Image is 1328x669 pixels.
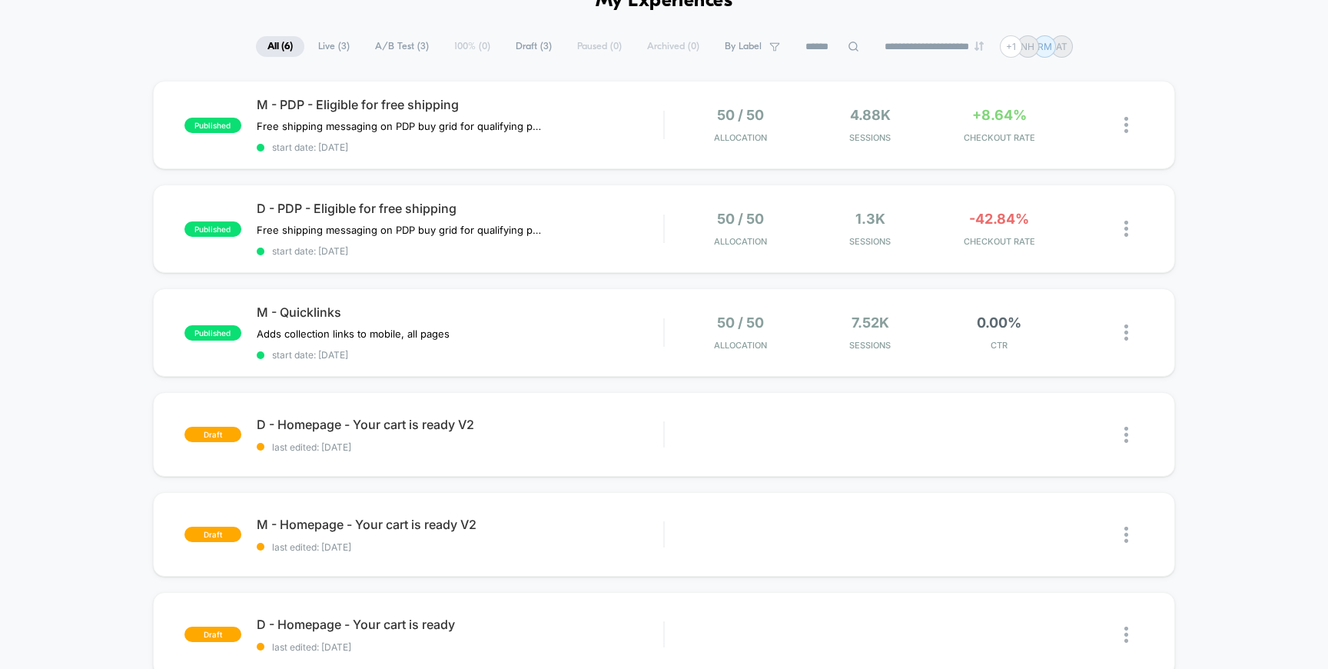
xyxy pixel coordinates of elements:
[257,245,664,257] span: start date: [DATE]
[496,353,536,370] div: Duration
[8,349,32,374] button: Play, NEW DEMO 2025-VEED.mp4
[714,340,767,351] span: Allocation
[809,340,931,351] span: Sessions
[364,36,440,57] span: A/B Test ( 3 )
[714,236,767,247] span: Allocation
[725,41,762,52] span: By Label
[257,224,542,236] span: Free shipping messaging on PDP buy grid for qualifying products﻿ - Desktop
[717,107,764,123] span: 50 / 50
[1124,117,1128,133] img: close
[257,141,664,153] span: start date: [DATE]
[969,211,1029,227] span: -42.84%
[1037,41,1052,52] p: RM
[458,353,493,370] div: Current time
[1021,41,1034,52] p: NH
[1056,41,1067,52] p: AT
[257,441,664,453] span: last edited: [DATE]
[257,349,664,361] span: start date: [DATE]
[938,236,1060,247] span: CHECKOUT RATE
[257,417,664,432] span: D - Homepage - Your cart is ready V2
[714,132,767,143] span: Allocation
[257,641,664,653] span: last edited: [DATE]
[184,627,241,642] span: draft
[809,132,931,143] span: Sessions
[257,120,542,132] span: Free shipping messaging on PDP buy grid for qualifying products﻿ - Mobile
[257,201,664,216] span: D - PDP - Eligible for free shipping
[566,354,613,369] input: Volume
[977,315,1021,331] span: 0.00%
[855,211,885,227] span: 1.3k
[1124,627,1128,643] img: close
[257,617,664,632] span: D - Homepage - Your cart is ready
[1124,427,1128,443] img: close
[717,315,764,331] span: 50 / 50
[1124,221,1128,237] img: close
[717,211,764,227] span: 50 / 50
[307,36,361,57] span: Live ( 3 )
[256,36,304,57] span: All ( 6 )
[257,328,450,340] span: Adds collection links to mobile, all pages
[972,107,1027,123] span: +8.64%
[938,340,1060,351] span: CTR
[1124,527,1128,543] img: close
[257,517,664,532] span: M - Homepage - Your cart is ready V2
[320,172,357,209] button: Play, NEW DEMO 2025-VEED.mp4
[852,315,889,331] span: 7.52k
[504,36,563,57] span: Draft ( 3 )
[12,328,669,343] input: Seek
[938,132,1060,143] span: CHECKOUT RATE
[184,427,241,442] span: draft
[850,107,891,123] span: 4.88k
[257,97,664,112] span: M - PDP - Eligible for free shipping
[974,42,984,51] img: end
[257,541,664,553] span: last edited: [DATE]
[1124,325,1128,341] img: close
[1000,35,1022,58] div: + 1
[184,325,241,341] span: published
[184,221,241,237] span: published
[257,305,664,320] span: M - Quicklinks
[184,527,241,542] span: draft
[809,236,931,247] span: Sessions
[184,118,241,133] span: published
